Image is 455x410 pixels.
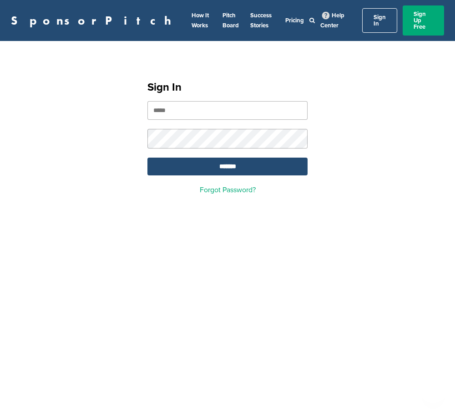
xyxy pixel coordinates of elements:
h1: Sign In [147,79,308,96]
a: Help Center [320,10,344,31]
a: Sign Up Free [403,5,444,36]
a: Pitch Board [222,12,239,29]
a: Success Stories [250,12,272,29]
a: Pricing [285,17,304,24]
a: Sign In [362,8,397,33]
a: How It Works [192,12,209,29]
a: SponsorPitch [11,15,177,26]
a: Forgot Password? [200,185,256,195]
iframe: Button to launch messaging window [419,374,448,403]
